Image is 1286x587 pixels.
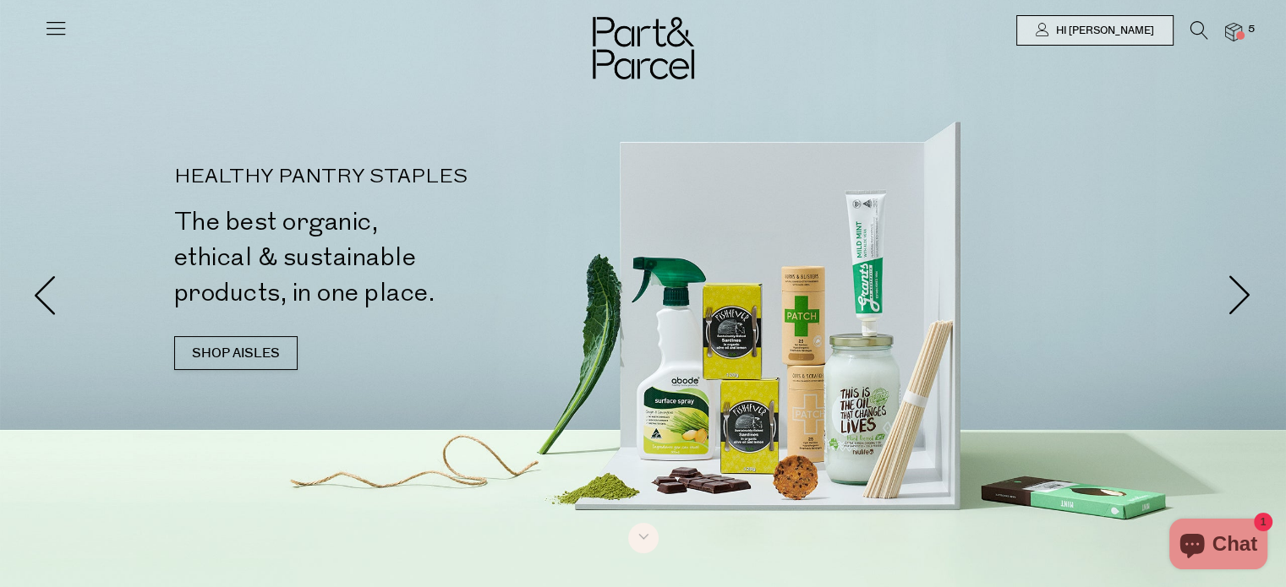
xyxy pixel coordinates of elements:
[1164,519,1272,573] inbox-online-store-chat: Shopify online store chat
[1016,15,1174,46] a: Hi [PERSON_NAME]
[1052,24,1154,38] span: Hi [PERSON_NAME]
[174,204,650,311] h2: The best organic, ethical & sustainable products, in one place.
[593,17,694,79] img: Part&Parcel
[1225,23,1242,41] a: 5
[1244,22,1259,37] span: 5
[174,167,650,188] p: HEALTHY PANTRY STAPLES
[174,336,298,370] a: SHOP AISLES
